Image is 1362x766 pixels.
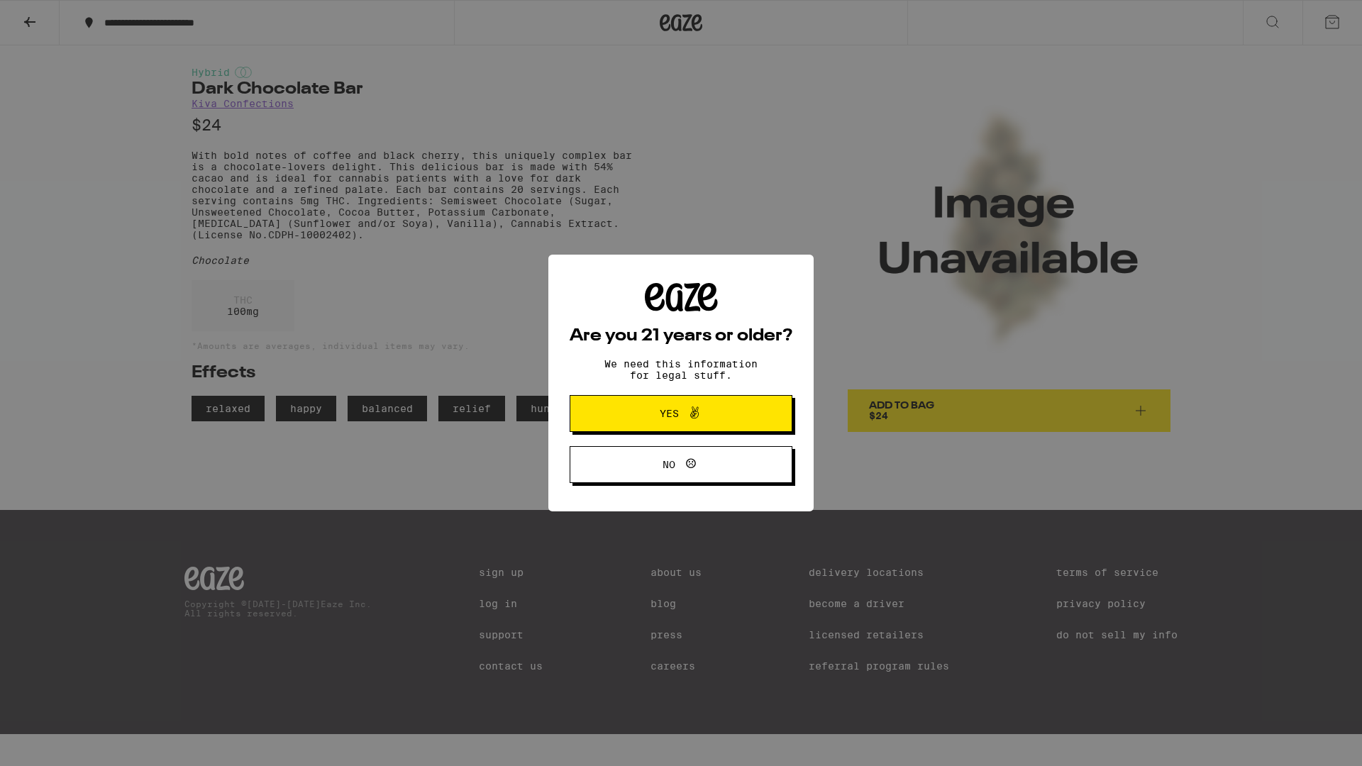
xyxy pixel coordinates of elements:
[570,446,792,483] button: No
[570,395,792,432] button: Yes
[663,460,675,470] span: No
[592,358,770,381] p: We need this information for legal stuff.
[570,328,792,345] h2: Are you 21 years or older?
[660,409,679,418] span: Yes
